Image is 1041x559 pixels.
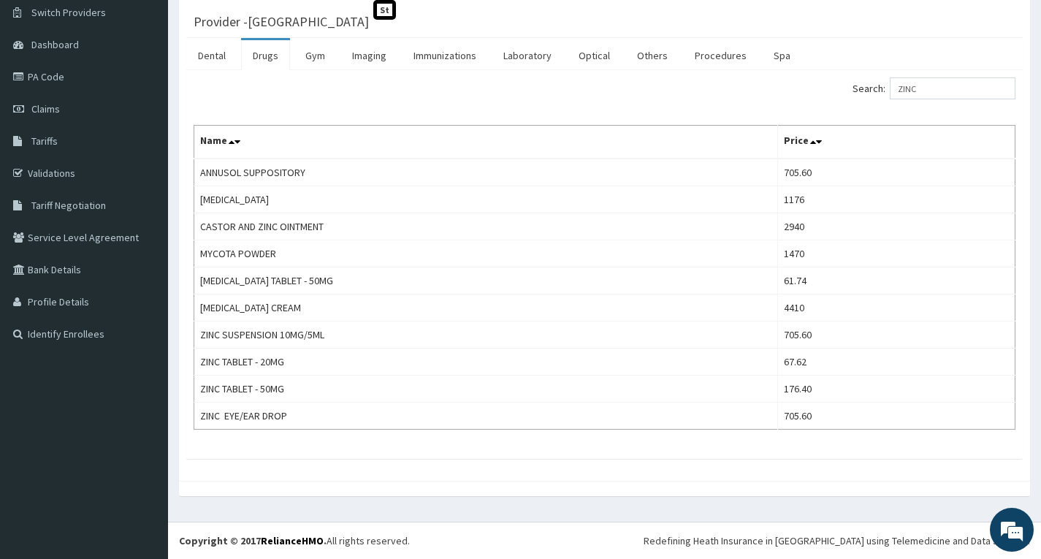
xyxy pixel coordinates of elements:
[777,403,1015,430] td: 705.60
[194,349,778,376] td: ZINC TABLET - 20MG
[194,322,778,349] td: ZINC SUSPENSION 10MG/5ML
[194,213,778,240] td: CASTOR AND ZINC OINTMENT
[186,40,237,71] a: Dental
[31,102,60,115] span: Claims
[777,294,1015,322] td: 4410
[402,40,488,71] a: Immunizations
[777,159,1015,186] td: 705.60
[194,126,778,159] th: Name
[31,134,58,148] span: Tariffs
[194,186,778,213] td: [MEDICAL_DATA]
[179,534,327,547] strong: Copyright © 2017 .
[31,6,106,19] span: Switch Providers
[492,40,563,71] a: Laboratory
[853,77,1015,99] label: Search:
[777,267,1015,294] td: 61.74
[194,15,369,28] h3: Provider - [GEOGRAPHIC_DATA]
[261,534,324,547] a: RelianceHMO
[31,199,106,212] span: Tariff Negotiation
[777,240,1015,267] td: 1470
[683,40,758,71] a: Procedures
[567,40,622,71] a: Optical
[890,77,1015,99] input: Search:
[85,184,202,332] span: We're online!
[294,40,337,71] a: Gym
[777,126,1015,159] th: Price
[194,403,778,430] td: ZINC EYE/EAR DROP
[777,213,1015,240] td: 2940
[777,376,1015,403] td: 176.40
[194,240,778,267] td: MYCOTA POWDER
[340,40,398,71] a: Imaging
[168,522,1041,559] footer: All rights reserved.
[777,349,1015,376] td: 67.62
[27,73,59,110] img: d_794563401_company_1708531726252_794563401
[76,82,245,101] div: Chat with us now
[762,40,802,71] a: Spa
[240,7,275,42] div: Minimize live chat window
[644,533,1030,548] div: Redefining Heath Insurance in [GEOGRAPHIC_DATA] using Telemedicine and Data Science!
[625,40,679,71] a: Others
[777,186,1015,213] td: 1176
[194,376,778,403] td: ZINC TABLET - 50MG
[194,294,778,322] td: [MEDICAL_DATA] CREAM
[31,38,79,51] span: Dashboard
[241,40,290,71] a: Drugs
[7,399,278,450] textarea: Type your message and hit 'Enter'
[777,322,1015,349] td: 705.60
[194,267,778,294] td: [MEDICAL_DATA] TABLET - 50MG
[194,159,778,186] td: ANNUSOL SUPPOSITORY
